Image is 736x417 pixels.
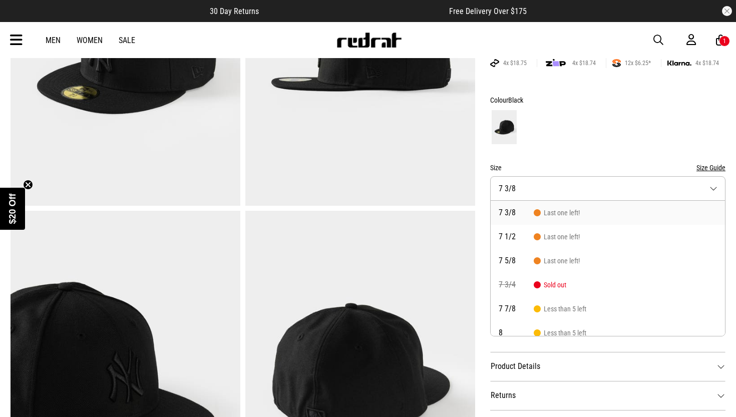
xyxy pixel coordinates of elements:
[508,96,523,104] span: Black
[77,36,103,45] a: Women
[23,180,33,190] button: Close teaser
[534,281,566,289] span: Sold out
[499,59,531,67] span: 4x $18.75
[449,7,527,16] span: Free Delivery Over $175
[279,6,429,16] iframe: Customer reviews powered by Trustpilot
[8,4,38,34] button: Open LiveChat chat widget
[534,257,580,265] span: Last one left!
[534,209,580,217] span: Last one left!
[499,281,534,289] span: 7 3/4
[119,36,135,45] a: Sale
[499,233,534,241] span: 7 1/2
[667,61,691,66] img: KLARNA
[499,305,534,313] span: 7 7/8
[492,110,517,144] img: Black
[534,305,586,313] span: Less than 5 left
[716,35,725,46] a: 1
[534,233,580,241] span: Last one left!
[490,176,725,201] button: 7 3/8
[691,59,723,67] span: 4x $18.74
[568,59,600,67] span: 4x $18.74
[499,209,534,217] span: 7 3/8
[490,162,725,174] div: Size
[499,329,534,337] span: 8
[490,352,725,381] dt: Product Details
[612,59,621,67] img: SPLITPAY
[621,59,655,67] span: 12x $6.25*
[8,193,18,224] span: $20 Off
[336,33,402,48] img: Redrat logo
[723,38,726,45] div: 1
[499,257,534,265] span: 7 5/8
[210,7,259,16] span: 30 Day Returns
[546,58,566,68] img: zip
[490,59,499,67] img: AFTERPAY
[46,36,61,45] a: Men
[499,184,516,193] span: 7 3/8
[534,329,586,337] span: Less than 5 left
[490,94,725,106] div: Colour
[490,381,725,410] dt: Returns
[696,162,725,174] button: Size Guide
